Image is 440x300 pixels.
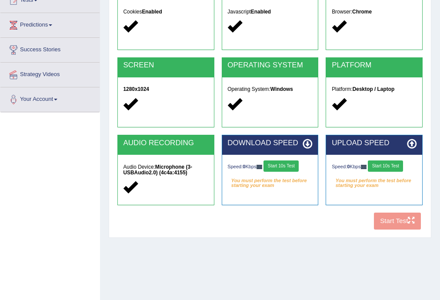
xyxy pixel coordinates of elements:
[123,139,208,147] h2: AUDIO RECORDING
[227,9,312,15] h5: Javascript
[332,9,417,15] h5: Browser:
[0,87,100,109] a: Your Account
[332,160,417,173] div: Speed: Kbps
[123,164,208,176] h5: Audio Device:
[263,160,299,172] button: Start 10s Test
[352,9,372,15] strong: Chrome
[227,139,312,147] h2: DOWNLOAD SPEED
[123,9,208,15] h5: Cookies
[123,164,192,176] strong: Microphone (3- USBAudio2.0) (4c4a:4155)
[361,165,367,169] img: ajax-loader-fb-connection.gif
[332,61,417,70] h2: PLATFORM
[123,61,208,70] h2: SCREEN
[332,139,417,147] h2: UPLOAD SPEED
[251,9,271,15] strong: Enabled
[243,164,245,169] strong: 0
[227,175,312,187] em: You must perform the test before starting your exam
[227,87,312,92] h5: Operating System:
[368,160,403,172] button: Start 10s Test
[257,165,263,169] img: ajax-loader-fb-connection.gif
[0,13,100,35] a: Predictions
[227,61,312,70] h2: OPERATING SYSTEM
[0,63,100,84] a: Strategy Videos
[353,86,394,92] strong: Desktop / Laptop
[332,175,417,187] em: You must perform the test before starting your exam
[347,164,350,169] strong: 0
[142,9,162,15] strong: Enabled
[332,87,417,92] h5: Platform:
[270,86,293,92] strong: Windows
[0,38,100,60] a: Success Stories
[123,86,149,92] strong: 1280x1024
[227,160,312,173] div: Speed: Kbps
